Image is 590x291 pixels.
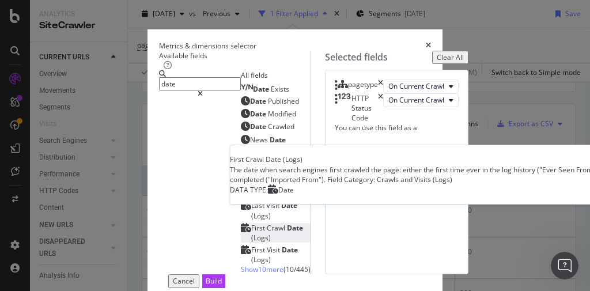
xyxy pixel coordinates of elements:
[267,245,282,255] span: Visit
[202,274,225,288] button: Build
[159,41,256,51] div: Metrics & dimensions selector
[335,80,459,93] div: pagetypetimesOn Current Crawl
[551,252,578,279] iframe: Intercom live chat
[241,264,283,274] span: Show 10 more
[348,80,378,93] div: pagetype
[253,84,271,94] span: Date
[250,135,270,145] span: News
[388,95,444,105] span: On Current Crawl
[335,123,459,133] div: You can use this field as a
[268,122,294,131] span: Crawled
[250,122,268,131] span: Date
[267,223,287,233] span: Crawl
[383,93,459,107] button: On Current Crawl
[378,93,383,123] div: times
[251,233,271,243] span: (Logs)
[268,109,296,119] span: Modified
[282,245,298,255] span: Date
[271,84,289,94] span: Exists
[432,51,468,64] button: Clear All
[251,201,266,210] span: Last
[266,201,281,210] span: Visit
[335,93,459,123] div: HTTP Status CodetimesOn Current Crawl
[351,93,378,123] div: HTTP Status Code
[251,223,267,233] span: First
[159,77,241,90] input: Search by field name
[268,96,299,106] span: Published
[437,52,464,62] div: Clear All
[230,185,268,195] span: DATA TYPE:
[168,274,199,288] button: Cancel
[173,276,195,286] div: Cancel
[206,276,222,286] div: Build
[278,185,294,195] span: Date
[250,109,268,119] span: Date
[281,201,297,210] span: Date
[426,41,431,51] div: times
[383,80,459,93] button: On Current Crawl
[287,223,303,233] span: Date
[250,96,268,106] span: Date
[159,51,311,61] div: Available fields
[283,264,311,274] span: ( 10 / 445 )
[388,81,444,91] span: On Current Crawl
[251,211,271,221] span: (Logs)
[251,255,271,264] span: (Logs)
[378,80,383,93] div: times
[241,70,311,80] div: All fields
[325,51,388,64] div: Selected fields
[251,245,267,255] span: First
[270,135,286,145] span: Date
